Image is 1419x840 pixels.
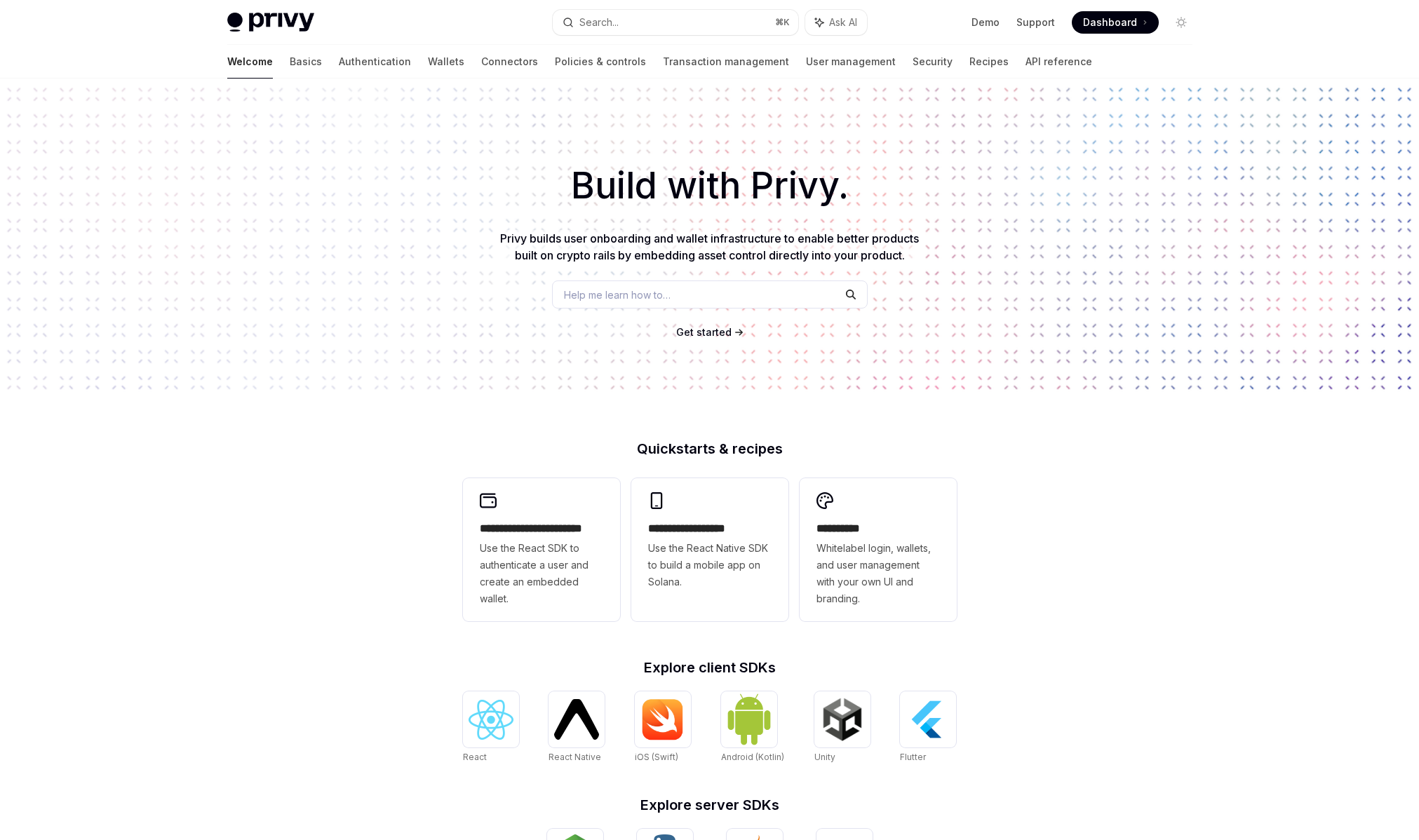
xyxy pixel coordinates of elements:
h2: Explore client SDKs [463,661,957,675]
span: React [463,752,487,762]
button: Ask AI [805,10,867,35]
a: Connectors [481,45,538,79]
span: Use the React Native SDK to build a mobile app on Solana. [648,540,772,590]
span: Android (Kotlin) [721,752,784,762]
a: Demo [971,15,1000,29]
img: React [469,700,513,740]
span: Get started [676,326,732,338]
a: Support [1016,15,1055,29]
span: Ask AI [829,15,857,29]
a: iOS (Swift)iOS (Swift) [635,691,691,764]
h1: Build with Privy. [22,158,1397,213]
img: iOS (Swift) [640,698,685,740]
img: Android (Kotlin) [727,693,772,745]
a: ReactReact [463,691,519,764]
span: Unity [814,752,835,762]
a: Security [913,45,953,79]
span: Use the React SDK to authenticate a user and create an embedded wallet. [480,540,603,607]
button: Toggle dark mode [1170,11,1192,34]
span: ⌘ K [775,17,790,28]
a: FlutterFlutter [900,691,956,764]
a: Transaction management [663,45,789,79]
span: Dashboard [1083,15,1137,29]
a: **** *****Whitelabel login, wallets, and user management with your own UI and branding. [800,478,957,621]
button: Search...⌘K [553,10,798,35]
a: UnityUnity [814,691,870,764]
span: iOS (Swift) [635,752,678,762]
img: light logo [227,13,314,32]
img: Flutter [906,697,950,742]
a: Android (Kotlin)Android (Kotlin) [721,691,784,764]
a: Dashboard [1072,11,1159,34]
img: Unity [820,697,865,742]
span: Help me learn how to… [564,287,671,302]
div: Search... [579,14,619,31]
span: Whitelabel login, wallets, and user management with your own UI and branding. [816,540,940,607]
a: Policies & controls [555,45,646,79]
a: Authentication [339,45,411,79]
h2: Quickstarts & recipes [463,442,957,456]
a: Recipes [969,45,1009,79]
span: Privy builds user onboarding and wallet infrastructure to enable better products built on crypto ... [500,231,919,262]
img: React Native [554,699,599,739]
a: Wallets [428,45,464,79]
a: Welcome [227,45,273,79]
h2: Explore server SDKs [463,798,957,812]
a: **** **** **** ***Use the React Native SDK to build a mobile app on Solana. [631,478,788,621]
span: Flutter [900,752,926,762]
a: User management [806,45,896,79]
a: Basics [290,45,322,79]
a: API reference [1025,45,1092,79]
span: React Native [549,752,601,762]
a: Get started [676,325,732,339]
a: React NativeReact Native [549,691,605,764]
